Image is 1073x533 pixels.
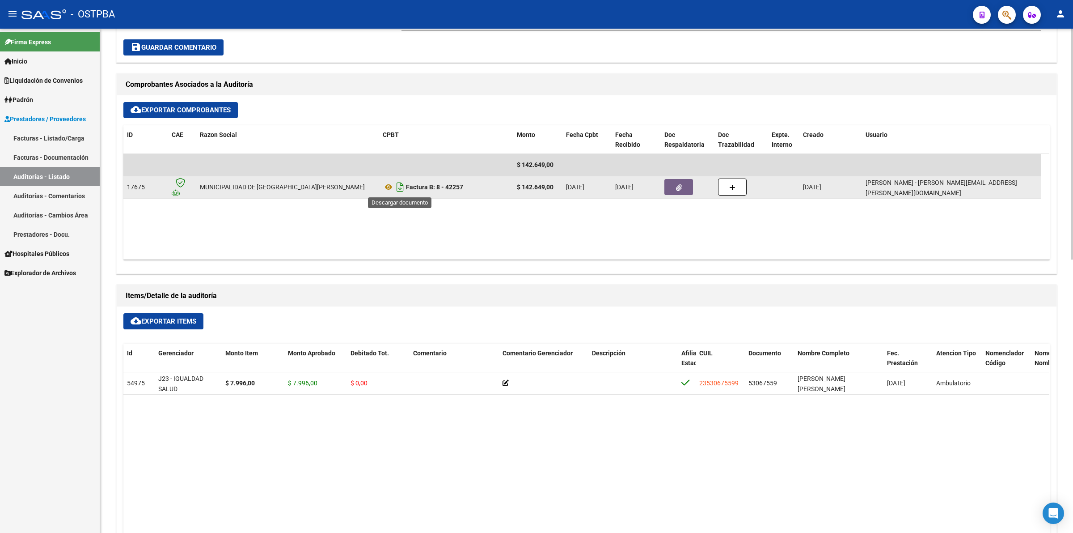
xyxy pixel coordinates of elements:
[798,375,845,392] span: [PERSON_NAME] [PERSON_NAME]
[131,106,231,114] span: Exportar Comprobantes
[196,125,379,155] datatable-header-cell: Razon Social
[200,182,365,192] div: MUNICIPALIDAD DE [GEOGRAPHIC_DATA][PERSON_NAME]
[661,125,714,155] datatable-header-cell: Doc Respaldatoria
[123,125,168,155] datatable-header-cell: ID
[123,313,203,329] button: Exportar Items
[866,179,1017,196] span: [PERSON_NAME] - [PERSON_NAME][EMAIL_ADDRESS][PERSON_NAME][DOMAIN_NAME]
[288,379,317,387] span: $ 7.996,00
[351,350,389,357] span: Debitado Tot.
[225,379,255,387] strong: $ 7.996,00
[612,125,661,155] datatable-header-cell: Fecha Recibido
[681,350,704,367] span: Afiliado Estado
[123,344,155,383] datatable-header-cell: Id
[714,125,768,155] datatable-header-cell: Doc Trazabilidad
[798,350,849,357] span: Nombre Completo
[4,37,51,47] span: Firma Express
[131,104,141,115] mat-icon: cloud_download
[158,350,194,357] span: Gerenciador
[699,379,739,387] span: 23530675599
[351,379,368,387] span: $ 0,00
[562,125,612,155] datatable-header-cell: Fecha Cpbt
[517,183,553,191] strong: $ 142.649,00
[799,125,862,155] datatable-header-cell: Creado
[127,350,132,357] span: Id
[615,183,634,191] span: [DATE]
[503,350,573,357] span: Comentario Gerenciador
[168,125,196,155] datatable-header-cell: CAE
[4,114,86,124] span: Prestadores / Proveedores
[131,317,196,325] span: Exportar Items
[1043,503,1064,524] div: Open Intercom Messenger
[155,344,222,383] datatable-header-cell: Gerenciador
[4,76,83,85] span: Liquidación de Convenios
[718,131,754,149] span: Doc Trazabilidad
[696,344,745,383] datatable-header-cell: CUIL
[517,161,553,168] span: $ 142.649,00
[678,344,696,383] datatable-header-cell: Afiliado Estado
[131,42,141,52] mat-icon: save
[517,131,535,138] span: Monto
[379,125,513,155] datatable-header-cell: CPBT
[566,183,584,191] span: [DATE]
[592,350,625,357] span: Descripción
[772,131,792,149] span: Expte. Interno
[862,125,1041,155] datatable-header-cell: Usuario
[794,344,883,383] datatable-header-cell: Nombre Completo
[866,131,887,138] span: Usuario
[887,379,905,387] span: [DATE]
[127,379,145,387] span: 54975
[127,131,133,138] span: ID
[1055,9,1066,19] mat-icon: person
[4,268,76,278] span: Explorador de Archivos
[664,131,705,149] span: Doc Respaldatoria
[699,350,713,357] span: CUIL
[158,375,203,392] span: J23 - IGUALDAD SALUD
[499,344,588,383] datatable-header-cell: Comentario Gerenciador
[803,183,821,191] span: [DATE]
[588,344,678,383] datatable-header-cell: Descripción
[123,102,238,118] button: Exportar Comprobantes
[748,379,777,387] span: 53067559
[131,316,141,326] mat-icon: cloud_download
[985,350,1024,367] span: Nomenclador Código
[936,350,976,357] span: Atencion Tipo
[126,77,1048,92] h1: Comprobantes Asociados a la Auditoría
[4,249,69,259] span: Hospitales Públicos
[284,344,347,383] datatable-header-cell: Monto Aprobado
[172,131,183,138] span: CAE
[71,4,115,24] span: - OSTPBA
[803,131,824,138] span: Creado
[394,180,406,194] i: Descargar documento
[413,350,447,357] span: Comentario
[222,344,284,383] datatable-header-cell: Monto Item
[1035,350,1073,367] span: Nomenclador Nombre
[131,43,216,51] span: Guardar Comentario
[126,289,1048,303] h1: Items/Detalle de la auditoría
[745,344,794,383] datatable-header-cell: Documento
[7,9,18,19] mat-icon: menu
[748,350,781,357] span: Documento
[123,39,224,55] button: Guardar Comentario
[768,125,799,155] datatable-header-cell: Expte. Interno
[4,95,33,105] span: Padrón
[288,350,335,357] span: Monto Aprobado
[936,379,971,387] span: Ambulatorio
[982,344,1031,383] datatable-header-cell: Nomenclador Código
[566,131,598,138] span: Fecha Cpbt
[933,344,982,383] datatable-header-cell: Atencion Tipo
[406,183,463,191] strong: Factura B: 8 - 42257
[887,350,918,367] span: Fec. Prestación
[225,350,258,357] span: Monto Item
[513,125,562,155] datatable-header-cell: Monto
[383,131,399,138] span: CPBT
[347,344,410,383] datatable-header-cell: Debitado Tot.
[883,344,933,383] datatable-header-cell: Fec. Prestación
[4,56,27,66] span: Inicio
[127,183,145,191] span: 17675
[615,131,640,149] span: Fecha Recibido
[200,131,237,138] span: Razon Social
[410,344,499,383] datatable-header-cell: Comentario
